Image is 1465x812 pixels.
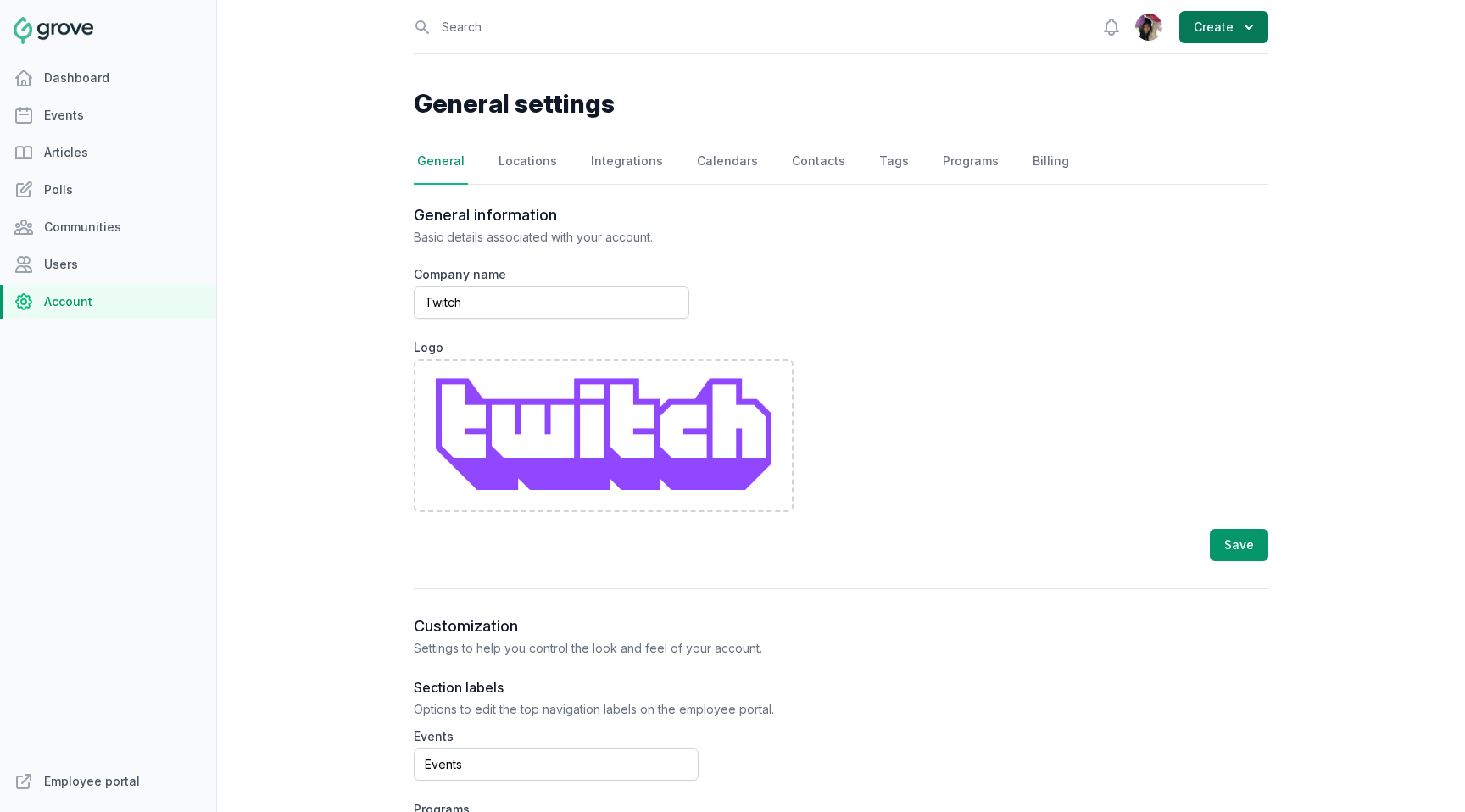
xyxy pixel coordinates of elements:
p: Section labels [414,677,1268,698]
label: Logo [414,339,1268,356]
button: Save [1210,529,1268,561]
a: Billing [1029,139,1072,185]
h3: General information [414,205,1268,225]
a: General [414,139,468,185]
h3: Customization [414,616,1268,637]
label: Company name [414,266,689,283]
a: Calendars [694,139,761,185]
p: Settings to help you control the look and feel of your account. [414,640,1268,657]
h1: General settings [414,88,1268,119]
a: Programs [939,139,1002,185]
label: Events [414,728,699,745]
p: Basic details associated with your account. [414,229,1268,246]
button: Create [1179,11,1268,43]
img: Grove [14,17,93,44]
a: Tags [876,139,912,185]
a: Integrations [588,139,666,185]
img: TwitchExtrudedWordmarkPurple.png [436,378,771,490]
a: Contacts [788,139,849,185]
a: Locations [495,139,560,185]
p: Options to edit the top navigation labels on the employee portal. [414,701,1268,718]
